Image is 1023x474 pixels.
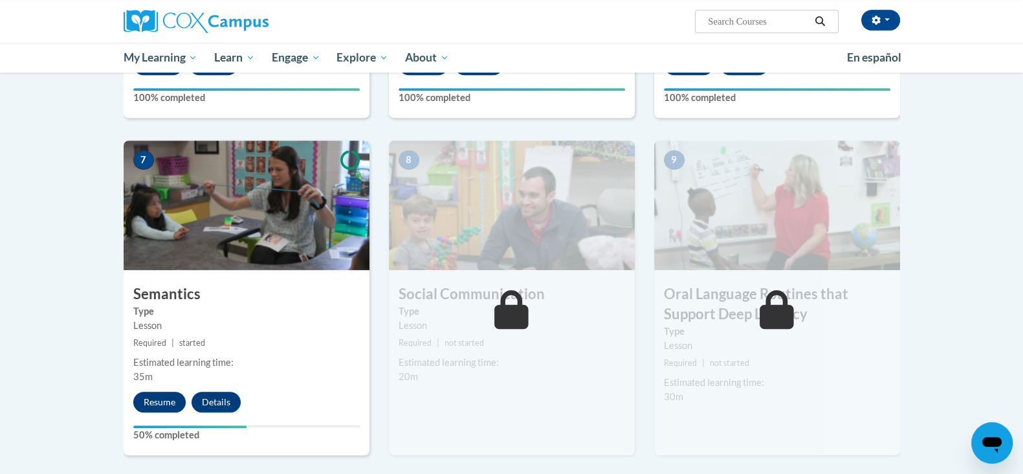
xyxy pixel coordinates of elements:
[397,43,457,73] a: About
[664,88,890,91] div: Your progress
[847,51,901,64] span: En español
[710,358,749,368] span: not started
[399,91,625,105] label: 100% completed
[437,338,439,348] span: |
[133,356,360,370] div: Estimated learning time:
[389,141,635,270] img: Course Image
[664,91,890,105] label: 100% completed
[124,10,369,33] a: Cox Campus
[133,304,360,319] label: Type
[971,422,1013,464] iframe: Button to launch messaging window
[664,358,697,368] span: Required
[104,43,919,73] div: Main menu
[171,338,174,348] span: |
[664,324,890,339] label: Type
[133,392,186,412] button: Resume
[399,319,625,333] div: Lesson
[654,284,900,324] h3: Oral Language Routines that Support Deep Literacy
[664,150,685,170] span: 9
[133,150,154,170] span: 7
[399,304,625,319] label: Type
[664,391,683,402] span: 30m
[861,10,900,30] button: Account Settings
[123,50,197,65] span: My Learning
[839,44,910,71] a: En español
[133,91,360,105] label: 100% completed
[702,358,705,368] span: |
[192,392,241,412] button: Details
[263,43,329,73] a: Engage
[124,141,369,270] img: Course Image
[399,338,432,348] span: Required
[810,14,830,29] button: Search
[664,339,890,353] div: Lesson
[405,50,449,65] span: About
[133,371,153,382] span: 35m
[206,43,263,73] a: Learn
[328,43,397,73] a: Explore
[399,150,419,170] span: 8
[272,50,320,65] span: Engage
[133,425,247,428] div: Your progress
[389,284,635,304] h3: Social Communication
[115,43,206,73] a: My Learning
[399,356,625,370] div: Estimated learning time:
[133,338,166,348] span: Required
[179,338,205,348] span: started
[399,88,625,91] div: Your progress
[133,88,360,91] div: Your progress
[707,14,810,29] input: Search Courses
[133,428,360,442] label: 50% completed
[445,338,484,348] span: not started
[336,50,388,65] span: Explore
[124,10,269,33] img: Cox Campus
[654,141,900,270] img: Course Image
[399,371,418,382] span: 20m
[214,50,255,65] span: Learn
[124,284,369,304] h3: Semantics
[133,319,360,333] div: Lesson
[664,376,890,390] div: Estimated learning time:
